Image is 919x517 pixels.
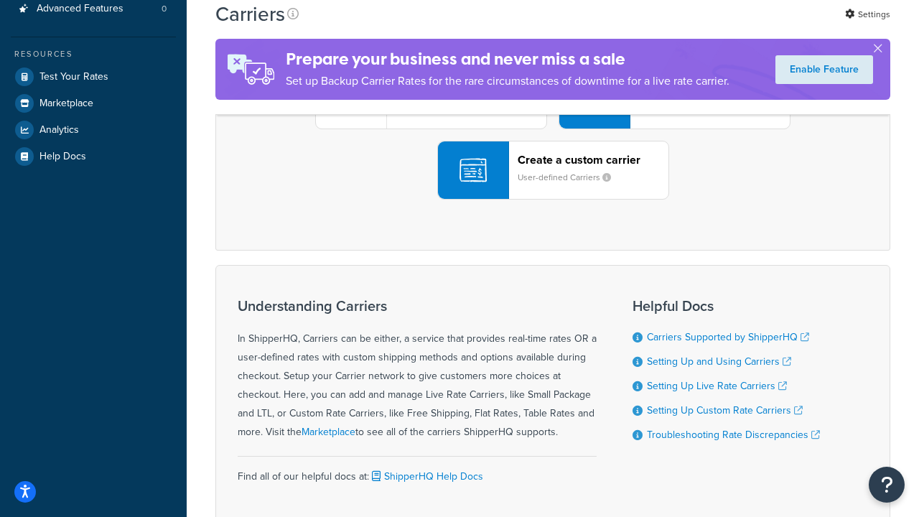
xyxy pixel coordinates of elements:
a: Carriers Supported by ShipperHQ [647,330,809,345]
div: Find all of our helpful docs at: [238,456,597,486]
h4: Prepare your business and never miss a sale [286,47,729,71]
a: Analytics [11,117,176,143]
h3: Understanding Carriers [238,298,597,314]
span: Advanced Features [37,3,123,15]
a: Help Docs [11,144,176,169]
div: In ShipperHQ, Carriers can be either, a service that provides real-time rates OR a user-defined r... [238,298,597,442]
button: Open Resource Center [869,467,905,503]
small: User-defined Carriers [518,171,622,184]
a: Setting Up and Using Carriers [647,354,791,369]
a: Settings [845,4,890,24]
h3: Helpful Docs [633,298,820,314]
a: ShipperHQ Help Docs [369,469,483,484]
span: Marketplace [39,98,93,110]
a: Troubleshooting Rate Discrepancies [647,427,820,442]
span: Help Docs [39,151,86,163]
a: Setting Up Live Rate Carriers [647,378,787,393]
div: Resources [11,48,176,60]
a: Enable Feature [775,55,873,84]
span: 0 [162,3,167,15]
a: Test Your Rates [11,64,176,90]
img: icon-carrier-custom-c93b8a24.svg [459,157,487,184]
a: Marketplace [11,90,176,116]
a: Marketplace [302,424,355,439]
a: Setting Up Custom Rate Carriers [647,403,803,418]
p: Set up Backup Carrier Rates for the rare circumstances of downtime for a live rate carrier. [286,71,729,91]
span: Analytics [39,124,79,136]
img: ad-rules-rateshop-fe6ec290ccb7230408bd80ed9643f0289d75e0ffd9eb532fc0e269fcd187b520.png [215,39,286,100]
header: Create a custom carrier [518,153,668,167]
span: Test Your Rates [39,71,108,83]
button: Create a custom carrierUser-defined Carriers [437,141,669,200]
